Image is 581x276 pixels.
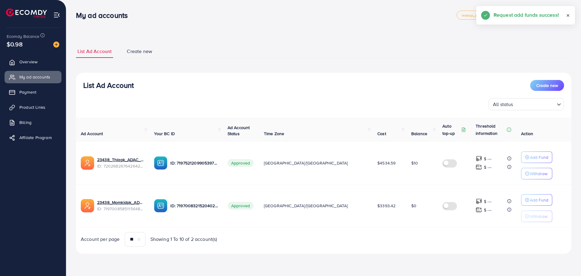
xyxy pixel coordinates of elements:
[411,203,416,209] span: $0
[5,131,61,144] a: Affiliate Program
[228,125,250,137] span: Ad Account Status
[97,157,144,163] a: 23438_Thiapk_ADAC_1677011044986
[521,151,552,163] button: Add Fund
[476,122,505,137] p: Threshold information
[97,206,144,212] span: ID: 7197008585115648001
[521,194,552,206] button: Add Fund
[484,155,491,162] p: $ ---
[150,236,217,243] span: Showing 1 To 10 of 2 account(s)
[555,249,576,271] iframe: Chat
[462,13,499,17] span: metap_pakistan_001
[530,80,564,91] button: Create new
[377,131,386,137] span: Cost
[476,164,482,170] img: top-up amount
[492,100,514,109] span: All status
[97,199,144,205] a: 23438_Momkidpk_ADAC_1675684161705
[76,11,133,20] h3: My ad accounts
[228,159,254,167] span: Approved
[264,203,348,209] span: [GEOGRAPHIC_DATA]/[GEOGRAPHIC_DATA]
[170,202,218,209] p: ID: 7197008321520402434
[5,101,61,113] a: Product Links
[521,168,552,179] button: Withdraw
[154,199,167,212] img: ic-ba-acc.ded83a64.svg
[154,131,175,137] span: Your BC ID
[19,59,38,65] span: Overview
[5,116,61,128] a: Billing
[264,131,284,137] span: Time Zone
[53,42,59,48] img: image
[5,86,61,98] a: Payment
[484,198,491,205] p: $ ---
[411,160,418,166] span: $10
[530,170,547,177] p: Withdraw
[53,12,60,18] img: menu
[81,236,120,243] span: Account per page
[6,8,47,18] img: logo
[19,104,45,110] span: Product Links
[77,48,112,55] span: List Ad Account
[97,163,144,169] span: ID: 7202682676426424321
[521,131,533,137] span: Action
[170,159,218,167] p: ID: 7197521209905397762
[5,56,61,68] a: Overview
[97,199,144,212] div: <span class='underline'>23438_Momkidpk_ADAC_1675684161705</span></br>7197008585115648001
[19,135,52,141] span: Affiliate Program
[488,98,564,110] div: Search for option
[530,213,547,220] p: Withdraw
[442,122,460,137] p: Auto top-up
[83,81,134,90] h3: List Ad Account
[476,198,482,205] img: top-up amount
[6,39,23,50] span: $0.98
[530,196,548,204] p: Add Fund
[457,11,504,20] a: metap_pakistan_001
[536,82,558,88] span: Create new
[484,164,491,171] p: $ ---
[228,202,254,210] span: Approved
[515,99,554,109] input: Search for option
[81,199,94,212] img: ic-ads-acc.e4c84228.svg
[264,160,348,166] span: [GEOGRAPHIC_DATA]/[GEOGRAPHIC_DATA]
[5,71,61,83] a: My ad accounts
[81,156,94,170] img: ic-ads-acc.e4c84228.svg
[494,11,559,19] h5: Request add funds success!
[530,154,548,161] p: Add Fund
[377,160,396,166] span: $4534.59
[484,206,491,214] p: $ ---
[476,155,482,162] img: top-up amount
[7,33,39,39] span: Ecomdy Balance
[97,157,144,169] div: <span class='underline'>23438_Thiapk_ADAC_1677011044986</span></br>7202682676426424321
[377,203,396,209] span: $3393.42
[19,119,31,125] span: Billing
[81,131,103,137] span: Ad Account
[127,48,152,55] span: Create new
[19,74,50,80] span: My ad accounts
[476,207,482,213] img: top-up amount
[411,131,427,137] span: Balance
[19,89,36,95] span: Payment
[154,156,167,170] img: ic-ba-acc.ded83a64.svg
[521,211,552,222] button: Withdraw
